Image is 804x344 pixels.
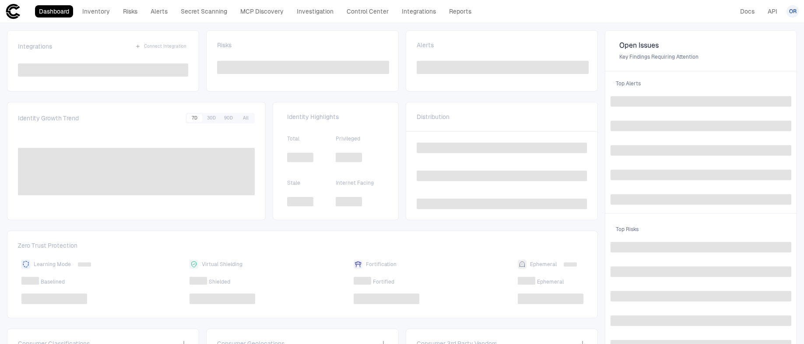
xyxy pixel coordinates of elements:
[202,261,242,268] span: Virtual Shielding
[373,278,394,285] span: Fortified
[417,113,449,121] span: Distribution
[764,5,781,18] a: API
[287,135,336,142] span: Total
[133,41,188,52] button: Connect Integration
[530,261,557,268] span: Ephemeral
[789,8,797,15] span: OR
[209,278,230,285] span: Shielded
[18,242,587,253] span: Zero Trust Protection
[366,261,397,268] span: Fortification
[41,278,65,285] span: Baselined
[445,5,475,18] a: Reports
[736,5,758,18] a: Docs
[236,5,288,18] a: MCP Discovery
[221,114,236,122] button: 90D
[619,53,783,60] span: Key Findings Requiring Attention
[18,42,52,50] span: Integrations
[287,179,336,186] span: Stale
[336,135,384,142] span: Privileged
[147,5,172,18] a: Alerts
[786,5,799,18] button: OR
[34,261,71,268] span: Learning Mode
[119,5,141,18] a: Risks
[537,278,564,285] span: Ephemeral
[417,41,434,49] span: Alerts
[217,41,232,49] span: Risks
[204,114,219,122] button: 30D
[398,5,440,18] a: Integrations
[78,5,114,18] a: Inventory
[293,5,337,18] a: Investigation
[177,5,231,18] a: Secret Scanning
[144,43,186,49] span: Connect Integration
[35,5,73,18] a: Dashboard
[187,114,202,122] button: 7D
[343,5,393,18] a: Control Center
[336,179,384,186] span: Internet Facing
[18,114,79,122] span: Identity Growth Trend
[238,114,253,122] button: All
[611,75,791,92] span: Top Alerts
[611,221,791,238] span: Top Risks
[287,113,384,121] span: Identity Highlights
[619,41,783,50] span: Open Issues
